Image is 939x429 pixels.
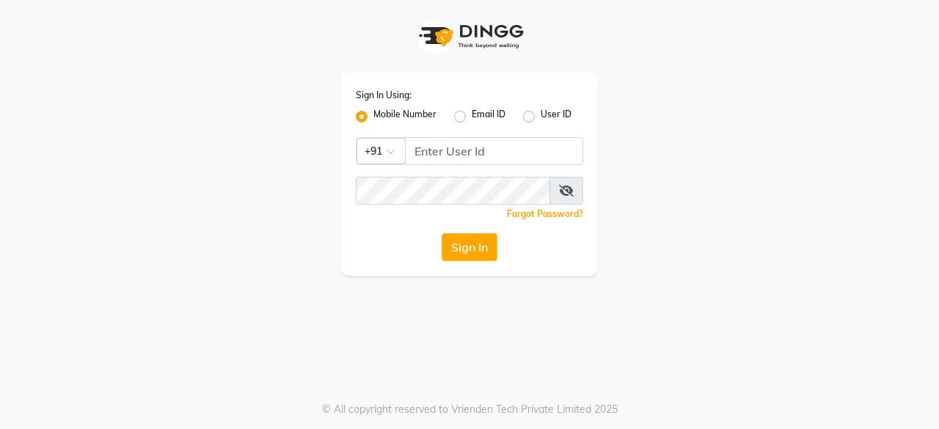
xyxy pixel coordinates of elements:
[472,108,505,125] label: Email ID
[541,108,571,125] label: User ID
[411,15,528,58] img: logo1.svg
[373,108,436,125] label: Mobile Number
[405,137,583,165] input: Username
[507,208,583,219] a: Forgot Password?
[356,177,550,205] input: Username
[442,233,497,261] button: Sign In
[356,89,412,102] label: Sign In Using:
